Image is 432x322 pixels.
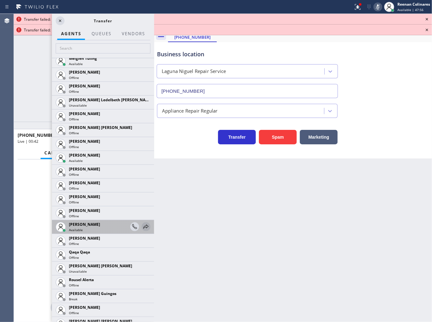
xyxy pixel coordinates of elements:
[69,241,79,246] span: Offline
[142,222,150,231] button: Transfer
[69,194,100,199] span: [PERSON_NAME]
[69,236,100,241] span: [PERSON_NAME]
[24,27,74,33] span: Transfer failed: Bad Request
[300,130,338,144] button: Marketing
[69,180,100,186] span: [PERSON_NAME]
[69,222,100,227] span: [PERSON_NAME]
[259,130,297,144] button: Spam
[69,153,100,158] span: [PERSON_NAME]
[169,34,216,40] div: [PHONE_NUMBER]
[69,291,116,296] span: [PERSON_NAME] Guingos
[218,130,256,144] button: Transfer
[69,166,100,172] span: [PERSON_NAME]
[18,132,58,138] span: [PHONE_NUMBER]
[69,111,100,116] span: [PERSON_NAME]
[69,75,79,80] span: Offline
[69,56,97,61] span: Melgien Tuling
[69,249,90,255] span: Qaqa Qaqa
[157,84,338,98] input: Phone Number
[162,68,226,75] div: Laguna Niguel Repair Service
[69,200,79,204] span: Offline
[69,139,100,144] span: [PERSON_NAME]
[69,97,152,103] span: [PERSON_NAME] Ledelbeth [PERSON_NAME]
[69,69,100,75] span: [PERSON_NAME]
[51,301,65,314] button: Mute
[69,89,79,94] span: Offline
[69,158,83,163] span: Available
[88,28,115,40] button: QUEUES
[69,103,87,108] span: Unavailable
[44,150,58,156] span: Call
[69,277,94,282] span: Rousel Alerta
[397,2,430,7] div: Reenan Colinares
[69,263,132,269] span: [PERSON_NAME] [PERSON_NAME]
[41,147,61,159] button: Call
[118,28,149,40] button: Vendors
[69,305,100,310] span: [PERSON_NAME]
[162,107,218,114] div: Appliance Repair Regular
[61,31,81,36] span: AGENTS
[94,18,112,24] span: Transfer
[69,208,100,213] span: [PERSON_NAME]
[69,297,77,301] span: Break
[57,28,85,40] button: AGENTS
[69,228,83,232] span: Available
[24,17,74,22] span: Transfer failed: Bad Request
[69,255,79,260] span: Offline
[69,283,79,287] span: Offline
[157,50,338,58] div: Business location
[69,186,79,191] span: Offline
[373,3,382,11] button: Mute
[130,222,139,231] button: Consult
[69,83,100,89] span: [PERSON_NAME]
[56,43,150,53] input: Search
[69,117,79,121] span: Offline
[69,145,79,149] span: Offline
[69,125,132,130] span: [PERSON_NAME] [PERSON_NAME]
[69,172,79,177] span: Offline
[69,62,83,66] span: Available
[69,214,79,218] span: Offline
[397,8,424,12] span: Available | 47:56
[69,269,87,274] span: Unavailable
[69,311,79,315] span: Offline
[69,131,79,135] span: Offline
[92,31,111,36] span: QUEUES
[18,139,38,144] span: Live | 00:42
